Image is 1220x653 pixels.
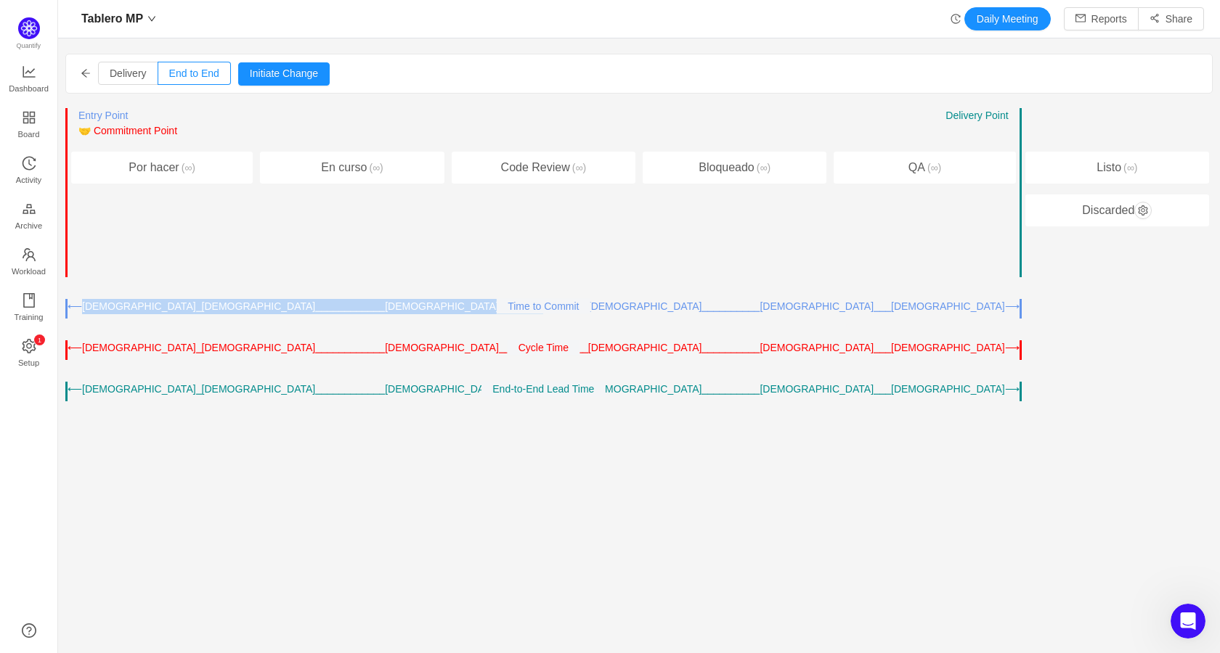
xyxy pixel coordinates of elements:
[945,110,1008,121] span: Delivery Point
[22,157,36,186] a: Activity
[367,162,383,173] span: (∞)
[29,28,52,51] img: logo
[1171,604,1205,638] iframe: Intercom live chat
[543,382,1019,397] div: ⟶[DEMOGRAPHIC_DATA]⎯⎯⎯[DEMOGRAPHIC_DATA]⎯⎯⎯⎯⎯⎯⎯⎯⎯⎯[DEMOGRAPHIC_DATA]⎯⎯⎯[DEMOGRAPHIC_DATA]⎯⎯⎯⎯⎯⎯⎯⎯...
[18,120,40,149] span: Board
[15,211,42,240] span: Archive
[30,223,243,238] div: We will reply as soon as we can
[492,383,594,395] span: End-to-End Lead Time
[964,7,1051,30] button: Daily Meeting
[21,264,269,293] button: Search for help
[22,202,36,231] a: Archive
[1134,202,1152,219] button: icon: setting
[1138,7,1204,30] button: icon: share-altShare
[78,110,128,121] span: Entry Point
[81,7,143,30] span: Tablero MP
[22,339,36,353] i: icon: setting
[32,489,65,499] span: Home
[1025,194,1209,227] div: Discarded
[68,340,543,356] div: ⟵[DEMOGRAPHIC_DATA]⎯[DEMOGRAPHIC_DATA]⎯⎯⎯⎯⎯⎯⎯⎯⎯⎯⎯⎯[DEMOGRAPHIC_DATA]⎯⎯⎯⎯[DEMOGRAPHIC_DATA]⎯⎯⎯[DEM...
[22,248,36,277] a: Workload
[110,67,147,79] span: Delivery
[211,23,240,52] img: Profile image for George
[1064,7,1139,30] button: icon: mailReports
[925,162,941,173] span: (∞)
[15,195,276,250] div: Send us a messageWe will reply as soon as we can
[22,156,36,171] i: icon: history
[260,152,444,184] div: En curso
[18,348,39,377] span: Setup
[21,299,269,326] div: Total available time
[22,247,36,262] i: icon: team
[22,294,36,323] a: Training
[543,299,1019,314] div: ⟶[DEMOGRAPHIC_DATA]⎯⎯⎯[DEMOGRAPHIC_DATA]⎯⎯⎯⎯⎯⎯⎯⎯⎯⎯[DEMOGRAPHIC_DATA]⎯⎯⎯[DEMOGRAPHIC_DATA]⎯⎯⎯⎯⎯⎯⎯⎯...
[643,152,826,184] div: Bloqueado
[169,67,219,79] span: End to End
[34,334,45,345] sup: 1
[30,358,243,389] div: How to measure time spent on bugs in [GEOGRAPHIC_DATA]?
[755,162,770,173] span: (∞)
[951,14,961,24] i: icon: history
[22,340,36,369] a: icon: settingSetup
[22,111,36,140] a: Board
[14,303,43,332] span: Training
[22,202,36,216] i: icon: gold
[238,62,330,86] button: Initiate Change
[22,293,36,308] i: icon: book
[18,17,40,39] img: Quantify
[1025,152,1209,184] div: Listo
[30,332,243,347] div: Quantify for Browser
[29,152,261,177] p: How can we help?
[834,152,1015,184] div: QA
[452,152,635,184] div: Code Review
[30,271,118,287] span: Search for help
[16,165,41,194] span: Activity
[71,152,253,184] div: Por hacer
[179,162,195,173] span: (∞)
[121,489,171,499] span: Messages
[230,489,253,499] span: Help
[1121,162,1137,173] span: (∞)
[22,65,36,79] i: icon: line-chart
[543,340,1019,356] div: ⟶[DEMOGRAPHIC_DATA]⎯⎯⎯[DEMOGRAPHIC_DATA]⎯⎯⎯⎯⎯⎯⎯⎯⎯⎯[DEMOGRAPHIC_DATA]⎯⎯⎯[DEMOGRAPHIC_DATA]⎯⎯⎯⎯⎯⎯⎯⎯...
[570,162,586,173] span: (∞)
[147,15,156,23] i: icon: down
[68,299,543,314] div: ⟵[DEMOGRAPHIC_DATA]⎯[DEMOGRAPHIC_DATA]⎯⎯⎯⎯⎯⎯⎯⎯⎯⎯⎯⎯[DEMOGRAPHIC_DATA]⎯⎯⎯⎯[DEMOGRAPHIC_DATA]⎯⎯⎯[DEM...
[30,442,261,471] button: Give feedback
[97,453,193,511] button: Messages
[81,68,91,78] i: icon: arrow-left
[250,23,276,49] div: Close
[12,257,46,286] span: Workload
[29,103,261,152] p: Hi [PERSON_NAME] 👋
[68,382,543,397] div: ⟵[DEMOGRAPHIC_DATA]⎯[DEMOGRAPHIC_DATA]⎯⎯⎯⎯⎯⎯⎯⎯⎯⎯⎯⎯[DEMOGRAPHIC_DATA]⎯⎯⎯⎯[DEMOGRAPHIC_DATA]⎯⎯⎯[DEM...
[30,421,261,436] h2: Have a feature request?
[21,353,269,395] div: How to measure time spent on bugs in [GEOGRAPHIC_DATA]?
[30,208,243,223] div: Send us a message
[21,326,269,353] div: Quantify for Browser
[518,342,569,353] span: Cycle Time
[508,300,579,312] span: Time to Commit
[37,334,41,345] p: 1
[22,623,36,638] a: icon: question-circle
[194,453,290,511] button: Help
[30,305,243,320] div: Total available time
[22,110,36,125] i: icon: appstore
[17,42,41,49] span: Quantify
[22,65,36,94] a: Dashboard
[78,125,177,136] span: 🤝 Commitment Point
[9,74,49,103] span: Dashboard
